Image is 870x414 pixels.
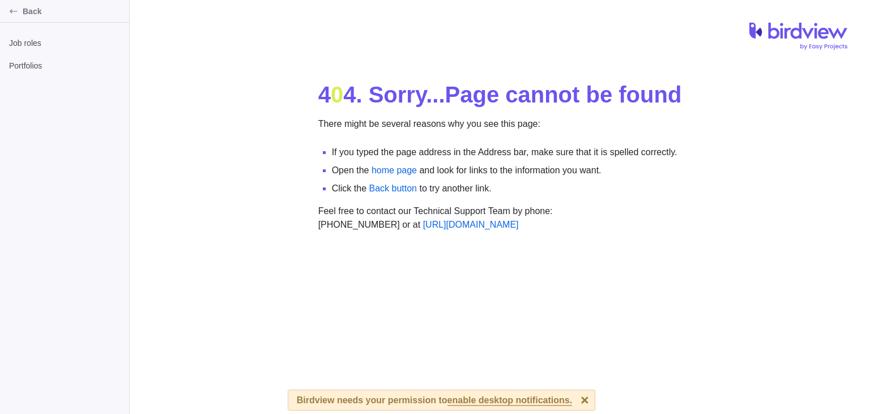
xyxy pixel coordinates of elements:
a: Back button [369,183,417,193]
span: 0 [331,82,343,107]
span: Job roles [9,37,120,49]
span: Back [23,6,125,17]
span: 4 [318,82,331,107]
li: Click the to try another link. [332,182,682,195]
p: There might be several reasons why you see this page: [318,117,682,136]
span: enable desktop notifications. [447,396,572,406]
span: or at [402,220,518,229]
span: Feel free to contact our Technical Support Team by phone: [PHONE_NUMBER] [318,206,553,229]
span: . Sorry... Page cannot be found [356,82,681,107]
span: Portfolios [9,60,120,71]
div: Birdview needs your permission to [297,390,572,410]
span: 4 [343,82,356,107]
li: Open the and look for links to the information you want. [332,164,682,177]
li: If you typed the page address in the Address bar, make sure that it is spelled correctly. [332,146,682,159]
a: [URL][DOMAIN_NAME] [423,220,519,229]
img: logo [749,23,847,50]
a: home page [372,165,417,175]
